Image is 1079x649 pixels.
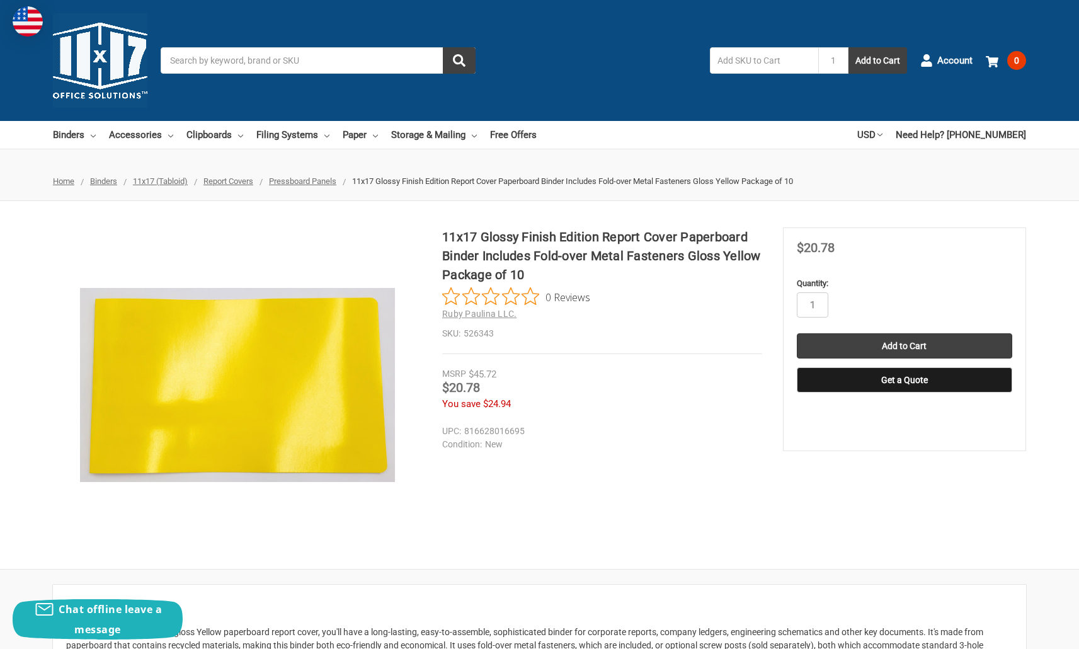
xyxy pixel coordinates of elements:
button: Chat offline leave a message [13,599,183,640]
a: Home [53,176,74,186]
span: $24.94 [483,398,511,410]
span: You save [442,398,481,410]
button: Get a Quote [797,367,1012,393]
a: Need Help? [PHONE_NUMBER] [896,121,1026,149]
label: Quantity: [797,277,1012,290]
button: Rated 0 out of 5 stars from 0 reviews. Jump to reviews. [442,287,590,306]
dt: Condition: [442,438,482,451]
div: MSRP [442,367,466,381]
span: $20.78 [797,240,835,255]
img: duty and tax information for United States [13,6,43,37]
span: Chat offline leave a message [59,602,162,636]
span: 11x17 Glossy Finish Edition Report Cover Paperboard Binder Includes Fold-over Metal Fasteners Glo... [352,176,793,186]
a: 11x17 (Tabloid) [133,176,188,186]
a: Clipboards [186,121,243,149]
a: Binders [90,176,117,186]
dd: 816628016695 [442,425,756,438]
a: Binders [53,121,96,149]
input: Search by keyword, brand or SKU [161,47,476,74]
h1: 11x17 Glossy Finish Edition Report Cover Paperboard Binder Includes Fold-over Metal Fasteners Glo... [442,227,762,284]
span: $45.72 [469,369,496,380]
span: 0 [1007,51,1026,70]
h2: Description [66,598,1013,617]
a: Report Covers [203,176,253,186]
dt: UPC: [442,425,461,438]
a: Filing Systems [256,121,329,149]
span: Account [937,54,973,68]
a: 0 [986,44,1026,77]
input: Add to Cart [797,333,1012,359]
a: Ruby Paulina LLC. [442,309,517,319]
a: Paper [343,121,378,149]
img: 11x17.com [53,13,147,108]
img: 11x17 Glossy Finish Edition Report Cover Paperboard Binder Includes Fold-over Metal Fasteners Glo... [80,288,395,482]
dd: 526343 [442,327,762,340]
a: Free Offers [490,121,537,149]
button: Add to Cart [848,47,907,74]
a: Accessories [109,121,173,149]
span: 0 Reviews [545,287,590,306]
input: Add SKU to Cart [710,47,818,74]
a: Pressboard Panels [269,176,336,186]
a: Storage & Mailing [391,121,477,149]
dd: New [442,438,756,451]
span: $20.78 [442,380,480,395]
a: USD [857,121,882,149]
dt: SKU: [442,327,460,340]
a: Account [920,44,973,77]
